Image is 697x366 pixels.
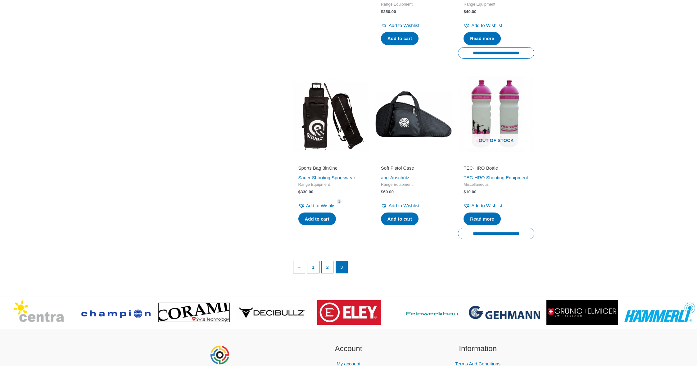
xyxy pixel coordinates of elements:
span: $ [381,9,383,14]
img: Sports Bag 3inOne [293,76,369,153]
a: Out of stock [458,76,534,153]
span: Add to Wishlist [306,203,337,208]
iframe: Customer reviews powered by Trustpilot [298,156,364,164]
span: Add to Wishlist [389,23,419,28]
span: Range Equipment [298,182,364,187]
a: Sports Bag 3inOne [298,165,364,173]
a: Add to Wishlist [381,21,419,30]
bdi: 330.00 [298,190,314,194]
a: Read more about “Toptul toolset” [464,32,501,45]
a: TEC-HRO Shooting Equipment [464,175,528,180]
a: Soft Pistol Case [381,165,446,173]
a: Add to Wishlist [381,201,419,210]
a: Add to Wishlist [464,201,502,210]
bdi: 40.00 [464,9,476,14]
bdi: 10.00 [464,190,476,194]
nav: Product Pagination [293,261,535,277]
img: Soft Pistol Case [375,76,452,153]
h2: Sports Bag 3inOne [298,165,364,171]
span: $ [464,9,466,14]
h2: Soft Pistol Case [381,165,446,171]
a: ← [293,261,305,273]
a: Add to cart: “Soft Pistol Case” [381,213,419,226]
span: $ [464,190,466,194]
h2: Account [292,343,405,355]
a: Page 2 [322,261,333,273]
a: ahg-Anschütz [381,175,410,180]
a: Sauer Shooting Sportswear [298,175,355,180]
a: Add to Wishlist [298,201,337,210]
iframe: Customer reviews powered by Trustpilot [381,156,446,164]
span: Add to Wishlist [471,23,502,28]
a: Read more about “TEC-HRO Bottle” [464,213,501,226]
a: Page 1 [307,261,319,273]
span: $ [298,190,301,194]
a: TEC-HRO Bottle [464,165,529,173]
img: TEC-HRO Bottle [458,76,534,153]
bdi: 60.00 [381,190,394,194]
img: brand logo [317,300,381,325]
iframe: Customer reviews powered by Trustpilot [464,156,529,164]
span: Page 3 [336,261,348,273]
span: Miscellaneous [464,182,529,187]
a: Add to cart: “Gehmann Roller Bag” [381,32,419,45]
span: $ [381,190,383,194]
span: Add to Wishlist [389,203,419,208]
h2: Information [421,343,535,355]
span: 1 [337,199,342,204]
span: Range Equipment [381,2,446,7]
bdi: 250.00 [381,9,396,14]
span: Range Equipment [381,182,446,187]
span: Range Equipment [464,2,529,7]
h2: TEC-HRO Bottle [464,165,529,171]
a: Add to Wishlist [464,21,502,30]
a: Add to cart: “Sports Bag 3inOne” [298,213,336,226]
span: Out of stock [463,134,530,148]
span: Add to Wishlist [471,203,502,208]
